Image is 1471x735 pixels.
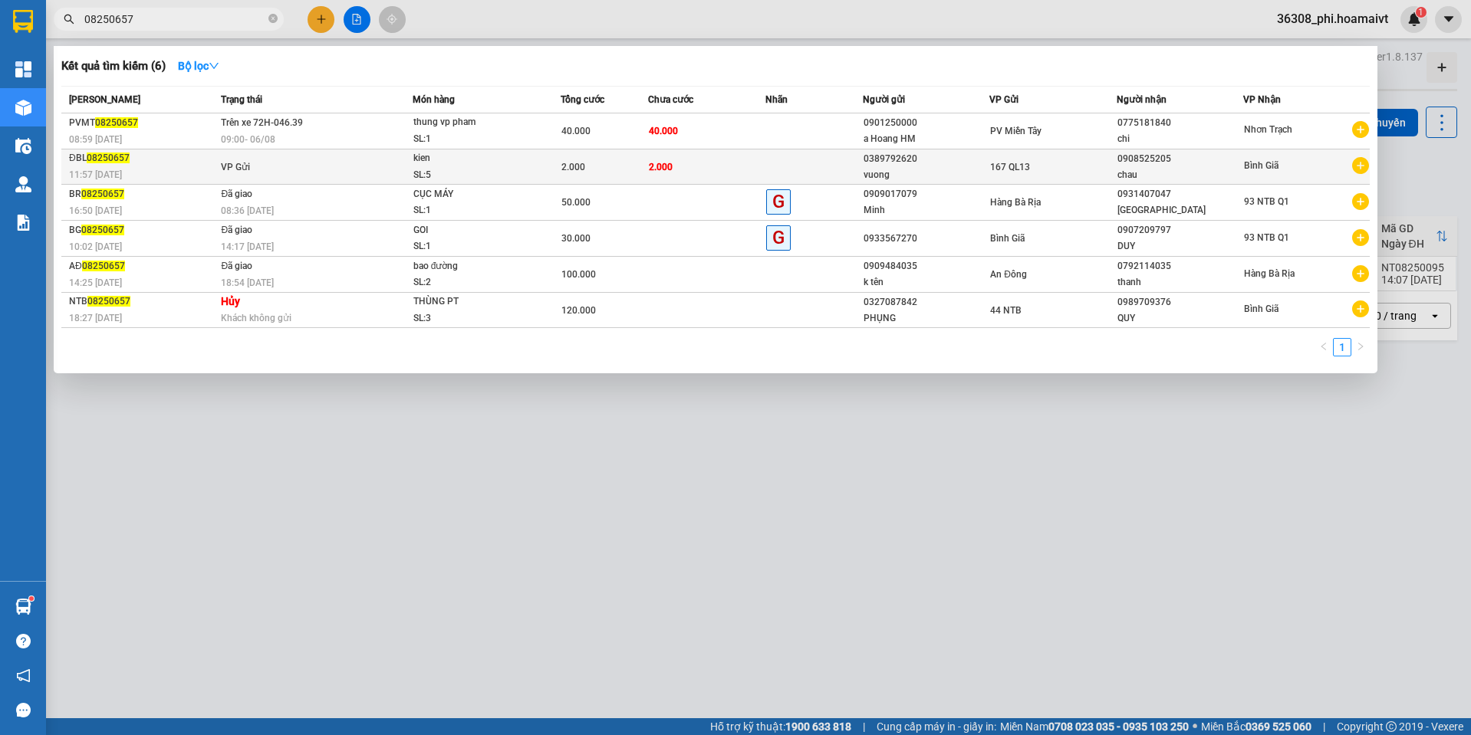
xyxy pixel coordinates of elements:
span: Trên xe 72H-046.39 [221,117,303,128]
span: down [209,61,219,71]
span: 14:17 [DATE] [221,241,274,252]
div: bao đường [413,258,528,275]
div: [GEOGRAPHIC_DATA] [1117,202,1242,218]
span: 08250657 [81,189,124,199]
span: search [64,14,74,25]
span: Nhãn [765,94,788,105]
span: 09:00 - 06/08 [221,134,275,145]
span: Bình Giã [1244,160,1278,171]
sup: 1 [29,596,34,601]
span: Nhơn Trạch [1244,124,1292,135]
span: Người gửi [863,94,905,105]
span: 93 NTB Q1 [1244,232,1289,243]
div: ĐBL [69,150,216,166]
span: 08250657 [87,296,130,307]
span: Món hàng [413,94,455,105]
span: VP Nhận [1243,94,1281,105]
div: BR [69,186,216,202]
span: right [1356,342,1365,351]
a: 1 [1334,339,1351,356]
span: G [766,189,791,215]
span: 08250657 [95,117,138,128]
li: 1 [1333,338,1351,356]
span: left [1319,342,1328,351]
span: 100.000 [561,269,596,280]
span: 08:59 [DATE] [69,134,122,145]
button: right [1351,338,1370,356]
span: 08:36 [DATE] [221,205,274,216]
span: 08250657 [87,153,130,163]
div: kien [413,150,528,167]
input: Tìm tên, số ĐT hoặc mã đơn [84,11,265,28]
div: 0909484035 [864,258,989,274]
span: close-circle [268,14,278,23]
span: 40.000 [561,126,591,136]
button: left [1315,338,1333,356]
div: thung vp pham [413,114,528,131]
span: plus-circle [1352,121,1369,138]
div: GOI [413,222,528,239]
div: 0931407047 [1117,186,1242,202]
span: question-circle [16,634,31,648]
strong: Bộ lọc [178,60,219,72]
span: 30.000 [561,233,591,244]
div: 0933567270 [864,231,989,247]
span: An Đông [990,269,1027,280]
img: warehouse-icon [15,176,31,192]
div: DUY [1117,238,1242,254]
h3: Kết quả tìm kiếm ( 6 ) [61,58,166,74]
span: Bình Giã [990,233,1025,244]
strong: Hủy [221,295,240,307]
span: PV Miền Tây [990,126,1042,136]
div: SL: 1 [413,202,528,219]
img: logo-vxr [13,10,33,33]
span: 2.000 [649,162,673,172]
div: SL: 1 [413,238,528,255]
span: 08250657 [82,261,125,271]
div: k tên [864,274,989,290]
div: SL: 1 [413,131,528,148]
div: 0389792620 [864,151,989,167]
div: CỤC MÁY [413,186,528,203]
div: Minh [864,202,989,218]
span: Đã giao [221,189,252,199]
span: VP Gửi [221,162,250,172]
span: Người nhận [1117,94,1167,105]
img: dashboard-icon [15,61,31,77]
span: 16:50 [DATE] [69,205,122,216]
div: 0327087842 [864,294,989,310]
img: warehouse-icon [15,138,31,154]
div: AĐ [69,258,216,274]
div: thanh [1117,274,1242,290]
span: plus-circle [1352,157,1369,174]
div: 0989709376 [1117,294,1242,310]
span: 11:57 [DATE] [69,169,122,180]
div: SL: 5 [413,167,528,184]
button: Bộ lọcdown [166,54,232,78]
span: 10:02 [DATE] [69,241,122,252]
div: THÙNG PT [413,294,528,310]
span: message [16,703,31,717]
span: 18:27 [DATE] [69,313,122,323]
img: warehouse-icon [15,599,31,615]
span: Trạng thái [221,94,262,105]
span: 120.000 [561,305,596,316]
span: 18:54 [DATE] [221,277,274,288]
span: plus-circle [1352,300,1369,317]
span: VP Gửi [989,94,1019,105]
span: Hàng Bà Rịa [990,197,1041,208]
div: SL: 3 [413,310,528,327]
div: 0907209797 [1117,222,1242,238]
span: plus-circle [1352,265,1369,282]
img: solution-icon [15,215,31,231]
div: vuong [864,167,989,183]
div: a Hoang HM [864,131,989,147]
span: Tổng cước [561,94,604,105]
span: 14:25 [DATE] [69,277,122,288]
div: SL: 2 [413,274,528,291]
div: PHỤNG [864,310,989,326]
div: chi [1117,131,1242,147]
span: Chưa cước [648,94,693,105]
span: plus-circle [1352,193,1369,210]
div: PVMT [69,115,216,131]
